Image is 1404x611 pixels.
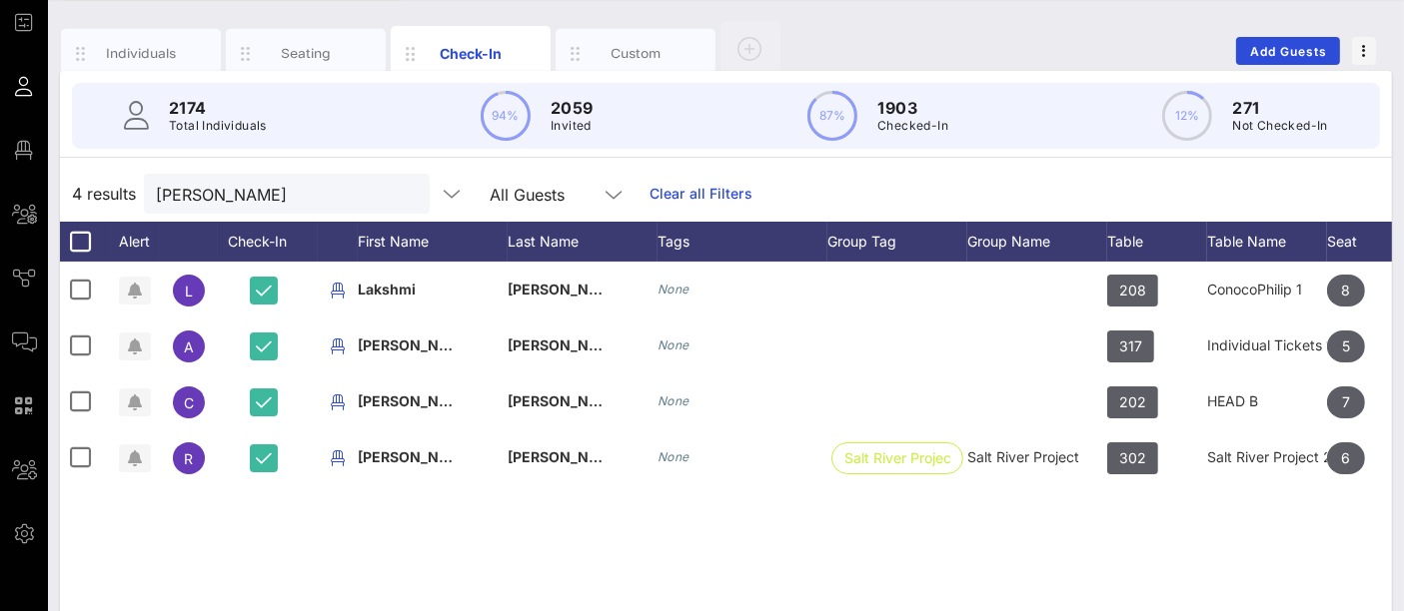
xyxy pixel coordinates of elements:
[1119,442,1146,474] span: 302
[650,183,752,205] a: Clear all Filters
[1342,442,1351,474] span: 6
[551,116,594,136] p: Invited
[1232,96,1328,120] p: 271
[1207,222,1327,262] div: Table Name
[110,222,160,262] div: Alert
[967,448,1079,465] span: Salt River Project
[358,281,416,298] span: Lakshmi
[658,282,690,297] i: None
[658,222,827,262] div: Tags
[877,116,948,136] p: Checked-In
[358,392,476,409] span: [PERSON_NAME]
[1207,262,1327,317] div: ConocoPhilip 1
[508,336,626,353] span: [PERSON_NAME]
[1249,44,1328,59] span: Add Guests
[185,450,194,467] span: R
[1207,317,1327,373] div: Individual Tickets 1
[1342,386,1350,418] span: 7
[877,96,948,120] p: 1903
[1119,275,1146,306] span: 208
[478,174,638,214] div: All Guests
[218,222,318,262] div: Check-In
[658,337,690,352] i: None
[1119,330,1142,362] span: 317
[551,96,594,120] p: 2059
[358,336,476,353] span: [PERSON_NAME]
[1207,429,1327,485] div: Salt River Project 2
[658,393,690,408] i: None
[427,43,516,64] div: Check-In
[169,116,267,136] p: Total Individuals
[184,338,194,355] span: A
[184,394,194,411] span: C
[658,449,690,464] i: None
[1342,275,1351,306] span: 8
[1232,116,1328,136] p: Not Checked-In
[358,448,476,465] span: [PERSON_NAME]
[72,182,136,206] span: 4 results
[169,96,267,120] p: 2174
[844,443,950,473] span: Salt River Project
[508,448,626,465] span: [PERSON_NAME]
[490,186,565,204] div: All Guests
[508,281,626,298] span: [PERSON_NAME]
[185,283,193,300] span: L
[508,392,626,409] span: [PERSON_NAME]
[1207,373,1327,429] div: HEAD B
[508,222,658,262] div: Last Name
[967,222,1107,262] div: Group Name
[827,222,967,262] div: Group Tag
[97,44,186,63] div: Individuals
[592,44,681,63] div: Custom
[1236,37,1340,65] button: Add Guests
[358,222,508,262] div: First Name
[1107,222,1207,262] div: Table
[262,44,351,63] div: Seating
[1119,386,1146,418] span: 202
[1342,330,1350,362] span: 5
